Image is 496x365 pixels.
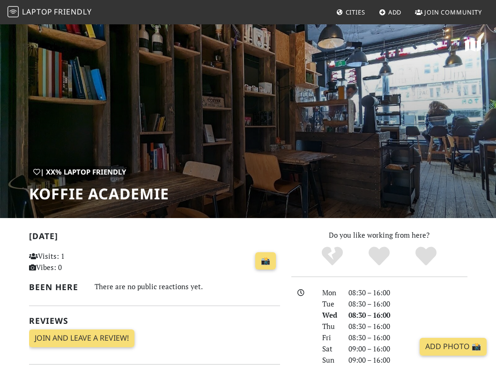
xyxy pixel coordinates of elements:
[317,309,343,321] div: Wed
[388,8,402,16] span: Add
[22,7,52,17] span: Laptop
[317,321,343,332] div: Thu
[29,250,105,273] p: Visits: 1 Vibes: 0
[346,8,365,16] span: Cities
[54,7,91,17] span: Friendly
[255,252,276,270] a: 📸
[291,229,467,241] p: Do you like working from here?
[343,332,473,343] div: 08:30 – 16:00
[317,343,343,354] div: Sat
[375,4,406,21] a: Add
[29,166,130,177] div: | XX% Laptop Friendly
[317,287,343,298] div: Mon
[7,4,92,21] a: LaptopFriendly LaptopFriendly
[7,6,19,17] img: LaptopFriendly
[343,343,473,354] div: 09:00 – 16:00
[95,280,280,293] div: There are no public reactions yet.
[29,185,169,203] h1: Koffie Academie
[424,8,482,16] span: Join Community
[411,4,486,21] a: Join Community
[29,231,280,245] h2: [DATE]
[420,338,487,356] a: Add Photo 📸
[343,298,473,309] div: 08:30 – 16:00
[343,321,473,332] div: 08:30 – 16:00
[403,246,450,267] div: Definitely!
[317,298,343,309] div: Tue
[333,4,369,21] a: Cities
[356,246,403,267] div: Yes
[343,309,473,321] div: 08:30 – 16:00
[29,329,134,347] a: Join and leave a review!
[317,332,343,343] div: Fri
[309,246,356,267] div: No
[343,287,473,298] div: 08:30 – 16:00
[29,282,83,292] h2: Been here
[29,316,280,326] h2: Reviews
